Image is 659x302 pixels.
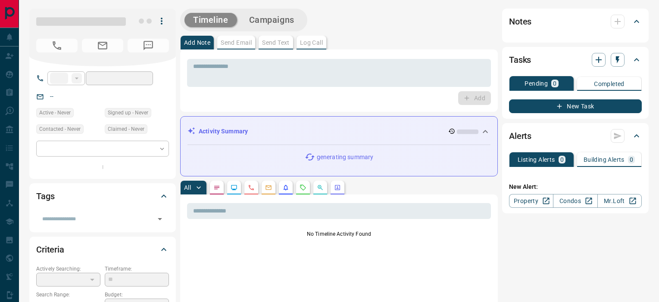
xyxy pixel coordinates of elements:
p: 0 [553,80,556,86]
span: No Number [36,39,78,52]
h2: Notes [509,15,531,28]
h2: Alerts [509,129,531,143]
svg: Calls [248,184,255,191]
svg: Notes [213,184,220,191]
p: Activity Summary [199,127,248,136]
div: Tags [36,186,169,206]
a: Property [509,194,553,208]
p: Actively Searching: [36,265,100,273]
svg: Agent Actions [334,184,341,191]
p: Pending [525,80,548,86]
span: Active - Never [39,108,71,117]
p: Search Range: [36,291,100,299]
button: Open [154,213,166,225]
div: Alerts [509,126,642,146]
p: Building Alerts [584,157,625,163]
span: No Email [82,39,123,52]
svg: Emails [265,184,272,191]
p: New Alert: [509,182,642,191]
span: No Number [128,39,169,52]
p: 0 [630,157,633,163]
p: Completed [594,81,625,87]
button: Campaigns [240,13,303,27]
h2: Tags [36,189,54,203]
svg: Listing Alerts [282,184,289,191]
p: generating summary [317,153,373,162]
a: -- [50,93,53,100]
h2: Criteria [36,243,64,256]
span: Claimed - Never [108,125,144,133]
div: Activity Summary [187,123,490,139]
svg: Requests [300,184,306,191]
button: Timeline [184,13,237,27]
div: Criteria [36,239,169,260]
svg: Lead Browsing Activity [231,184,237,191]
div: Tasks [509,49,642,70]
p: Budget: [105,291,169,299]
p: No Timeline Activity Found [187,230,491,238]
span: Contacted - Never [39,125,81,133]
svg: Opportunities [317,184,324,191]
a: Mr.Loft [597,194,642,208]
a: Condos [553,194,597,208]
p: Add Note [184,40,210,46]
span: Signed up - Never [108,108,148,117]
p: Timeframe: [105,265,169,273]
p: Listing Alerts [518,157,555,163]
div: Notes [509,11,642,32]
h2: Tasks [509,53,531,67]
button: New Task [509,99,642,113]
p: 0 [560,157,564,163]
p: All [184,185,191,191]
